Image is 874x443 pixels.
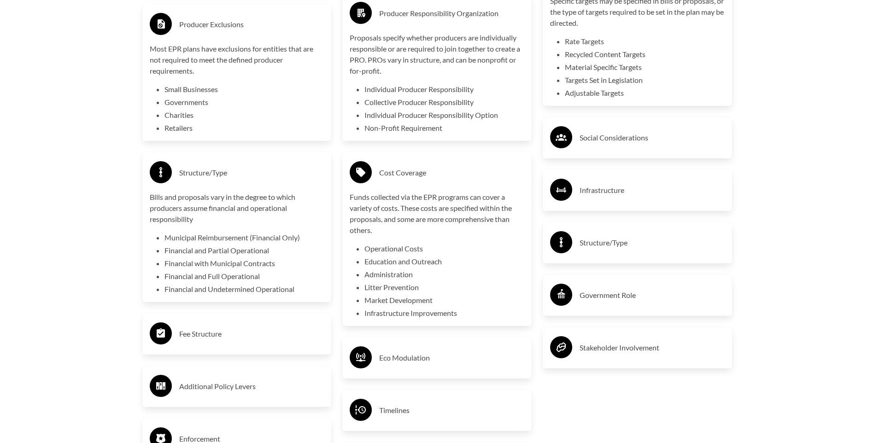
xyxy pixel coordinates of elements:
h3: Eco Modulation [379,350,524,365]
h3: Fee Structure [179,326,324,341]
h3: Structure/Type [179,165,324,180]
li: Governments [164,97,324,108]
li: Adjustable Targets [565,87,725,99]
li: Small Businesses [164,84,324,95]
li: Targets Set in Legislation [565,75,725,86]
p: Proposals specify whether producers are individually responsible or are required to join together... [350,32,524,76]
li: Individual Producer Responsibility Option [364,110,524,121]
li: Municipal Reimbursement (Financial Only) [164,232,324,243]
h3: Infrastructure [580,183,725,198]
li: Financial and Partial Operational [164,245,324,256]
li: Individual Producer Responsibility [364,84,524,95]
li: Infrastructure Improvements [364,308,524,319]
li: Market Development [364,295,524,306]
li: Financial and Full Operational [164,271,324,282]
h3: Social Considerations [580,130,725,145]
li: Recycled Content Targets [565,49,725,60]
li: Operational Costs [364,243,524,254]
h3: Additional Policy Levers [179,379,324,394]
h3: Producer Responsibility Organization [379,6,524,21]
li: Financial with Municipal Contracts [164,258,324,269]
p: Funds collected via the EPR programs can cover a variety of costs. These costs are specified with... [350,192,524,236]
h3: Stakeholder Involvement [580,340,725,355]
p: Bills and proposals vary in the degree to which producers assume financial and operational respon... [150,192,324,225]
h3: Producer Exclusions [179,17,324,32]
li: Material Specific Targets [565,62,725,73]
li: Retailers [164,122,324,134]
li: Collective Producer Responsibility [364,97,524,108]
li: Financial and Undetermined Operational [164,284,324,295]
h3: Government Role [580,288,725,303]
h3: Structure/Type [580,235,725,250]
li: Litter Prevention [364,282,524,293]
li: Non-Profit Requirement [364,122,524,134]
li: Administration [364,269,524,280]
h3: Cost Coverage [379,165,524,180]
li: Rate Targets [565,36,725,47]
li: Charities [164,110,324,121]
p: Most EPR plans have exclusions for entities that are not required to meet the defined producer re... [150,43,324,76]
h3: Timelines [379,403,524,418]
li: Education and Outreach [364,256,524,267]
